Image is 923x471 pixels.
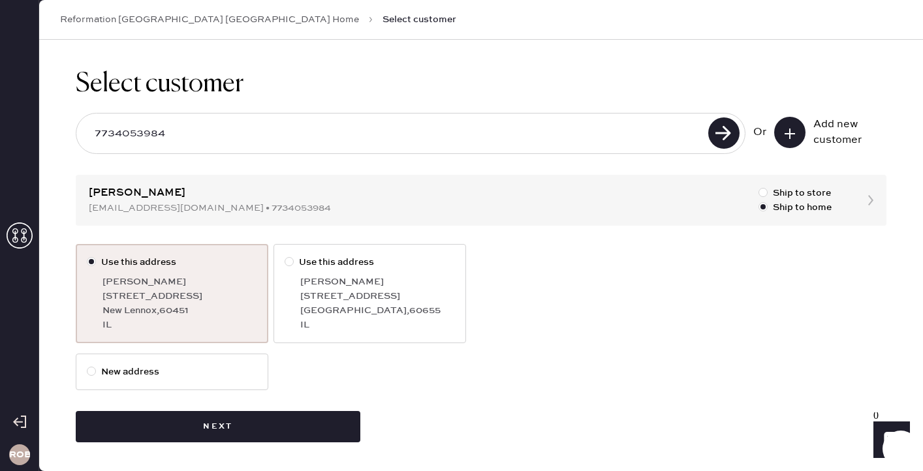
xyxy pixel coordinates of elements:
[759,200,832,215] label: Ship to home
[102,303,257,318] div: New Lennox , 60451
[87,365,257,379] label: New address
[76,411,360,442] button: Next
[84,119,704,149] input: Search by email or phone number
[300,303,455,318] div: [GEOGRAPHIC_DATA] , 60655
[102,275,257,289] div: [PERSON_NAME]
[383,13,456,26] span: Select customer
[759,186,832,200] label: Ship to store
[102,318,257,332] div: IL
[9,450,30,459] h3: ROBCA
[813,117,879,148] div: Add new customer
[60,13,359,26] a: Reformation [GEOGRAPHIC_DATA] [GEOGRAPHIC_DATA] Home
[87,255,257,269] label: Use this address
[285,255,455,269] label: Use this address
[300,318,455,332] div: IL
[300,275,455,289] div: [PERSON_NAME]
[753,125,766,140] div: Or
[300,289,455,303] div: [STREET_ADDRESS]
[102,289,257,303] div: [STREET_ADDRESS]
[861,412,917,468] iframe: Front Chat
[76,68,886,100] h1: Select customer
